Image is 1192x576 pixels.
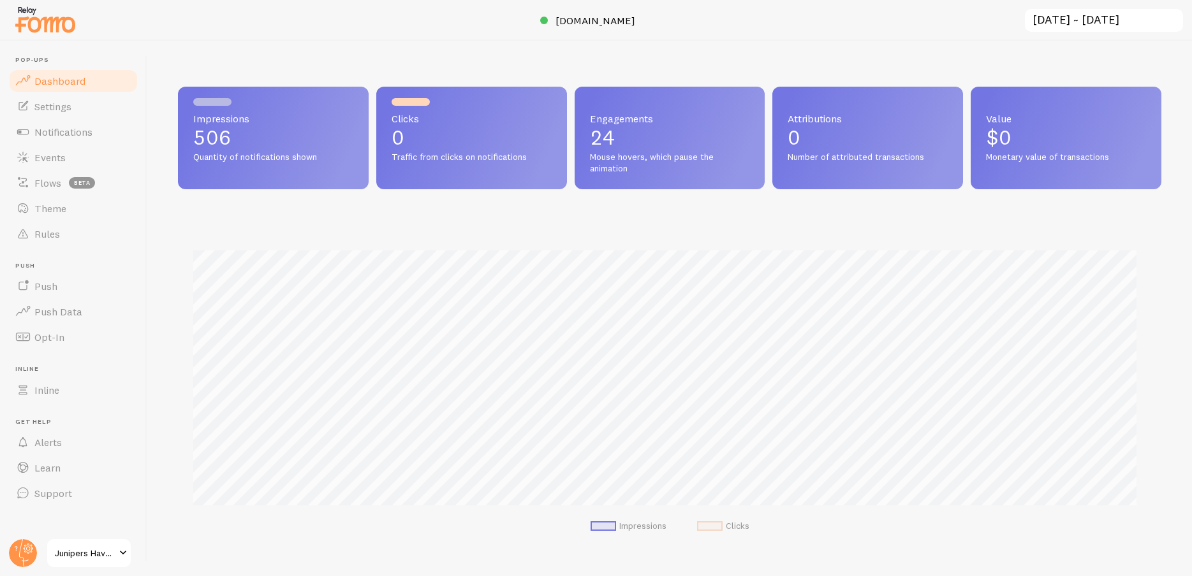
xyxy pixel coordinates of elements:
[55,545,115,561] span: Junipers Haven Skincare
[34,384,59,396] span: Inline
[34,461,61,474] span: Learn
[34,151,66,164] span: Events
[15,418,139,426] span: Get Help
[193,152,353,163] span: Quantity of notifications shown
[13,3,77,36] img: fomo-relay-logo-orange.svg
[34,227,60,240] span: Rules
[8,299,139,324] a: Push Data
[8,68,139,94] a: Dashboard
[34,176,61,189] span: Flows
[8,94,139,119] a: Settings
[193,113,353,124] span: Impressions
[591,521,666,532] li: Impressions
[590,127,750,148] p: 24
[8,196,139,221] a: Theme
[697,521,749,532] li: Clicks
[8,221,139,247] a: Rules
[8,480,139,506] a: Support
[8,324,139,350] a: Opt-In
[193,127,353,148] p: 506
[8,429,139,455] a: Alerts
[8,145,139,170] a: Events
[34,280,57,292] span: Push
[15,56,139,64] span: Pop-ups
[34,487,72,500] span: Support
[8,273,139,299] a: Push
[986,152,1146,163] span: Monetary value of transactions
[34,305,82,318] span: Push Data
[34,331,64,343] span: Opt-In
[15,262,139,270] span: Push
[15,365,139,373] span: Inline
[392,113,552,124] span: Clicks
[788,113,948,124] span: Attributions
[34,436,62,449] span: Alerts
[788,152,948,163] span: Number of attributed transactions
[788,127,948,148] p: 0
[34,75,85,87] span: Dashboard
[69,177,95,189] span: beta
[34,126,92,138] span: Notifications
[8,377,139,403] a: Inline
[34,100,71,113] span: Settings
[46,538,132,568] a: Junipers Haven Skincare
[590,113,750,124] span: Engagements
[8,455,139,480] a: Learn
[392,152,552,163] span: Traffic from clicks on notifications
[8,170,139,196] a: Flows beta
[392,127,552,148] p: 0
[986,113,1146,124] span: Value
[986,125,1012,150] span: $0
[8,119,139,145] a: Notifications
[34,202,66,215] span: Theme
[590,152,750,174] span: Mouse hovers, which pause the animation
